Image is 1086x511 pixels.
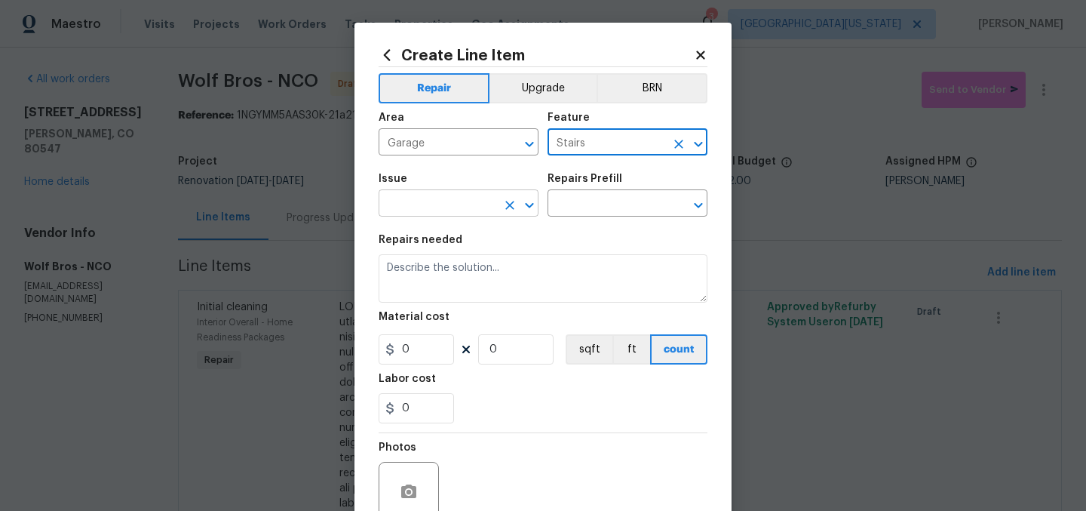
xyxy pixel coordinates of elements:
h5: Material cost [379,312,449,322]
h2: Create Line Item [379,47,694,63]
button: sqft [566,334,612,365]
h5: Feature [548,112,590,123]
button: Upgrade [489,73,597,103]
button: Repair [379,73,489,103]
h5: Repairs needed [379,235,462,245]
h5: Photos [379,442,416,453]
button: ft [612,334,650,365]
h5: Repairs Prefill [548,174,622,184]
button: count [650,334,707,365]
button: Open [688,134,709,155]
button: BRN [597,73,707,103]
h5: Area [379,112,404,123]
button: Clear [668,134,689,155]
button: Open [519,195,540,216]
button: Open [519,134,540,155]
h5: Labor cost [379,374,436,384]
button: Clear [499,195,520,216]
h5: Issue [379,174,407,184]
button: Open [688,195,709,216]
